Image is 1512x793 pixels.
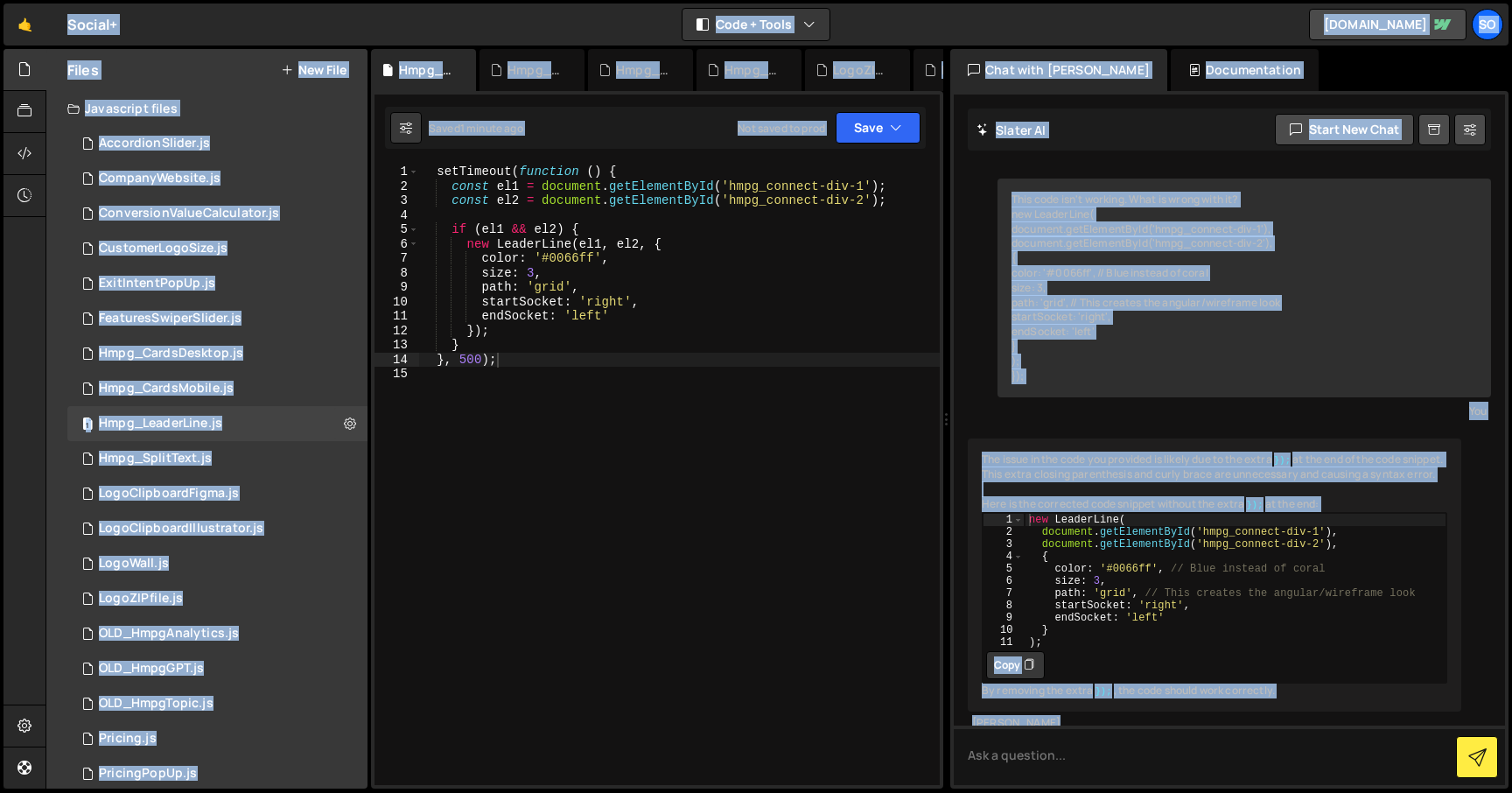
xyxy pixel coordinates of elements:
code: }); [1093,685,1113,698]
div: 1 minute ago [460,121,523,136]
div: 15116/47105.js [67,371,367,406]
div: FeaturesSwiperSlider.js [99,311,241,326]
div: OLD_HmpgGPT.js [99,661,204,677]
div: 7 [374,251,419,266]
div: LogoZIPfile.js [833,61,889,79]
div: 15116/40702.js [67,616,367,651]
div: 15116/41430.js [67,651,367,686]
div: 10 [983,624,1024,636]
div: 15116/41820.js [67,686,367,721]
div: LogoWall.js [941,61,997,79]
div: 15116/47106.js [67,336,367,371]
div: [PERSON_NAME] [972,716,1457,731]
button: New File [281,63,346,77]
div: 15116/40643.js [67,721,367,756]
button: Copy [986,651,1045,679]
div: Hmpg_SplitText.js [99,451,212,467]
div: Pricing.js [99,731,157,747]
div: 4 [983,551,1024,563]
div: Saved [429,121,523,136]
a: 🤙 [3,4,46,46]
div: 1 [983,514,1024,526]
div: 15116/45407.js [67,756,367,791]
div: 15116/40336.js [67,476,367,511]
div: ConversionValueCalculator.js [99,206,279,221]
div: 15 [374,367,419,382]
div: Not saved to prod [738,121,825,136]
div: Hmpg_CardsDesktop.js [616,61,672,79]
span: 1 [82,418,93,432]
div: 9 [983,612,1024,624]
div: 7 [983,587,1024,600]
div: Hmpg_LeaderLine.js [399,61,455,79]
div: 10 [374,295,419,310]
div: 13 [374,338,419,353]
button: Save [836,112,920,144]
div: 3 [983,538,1024,551]
div: 15116/42838.js [67,511,367,546]
div: 3 [374,193,419,208]
div: 8 [983,600,1024,612]
div: 15116/40701.js [67,301,367,336]
div: 15116/41115.js [67,126,367,161]
div: 5 [983,563,1024,575]
div: 5 [374,222,419,237]
div: Social+ [67,14,117,35]
div: 9 [374,280,419,295]
div: The issue in the code you provided is likely due to the extra at the end of the code snippet. Thi... [968,439,1461,712]
div: 15116/47767.js [67,441,367,476]
a: So [1472,9,1503,40]
div: 8 [374,266,419,281]
div: 15116/40353.js [67,231,367,266]
div: ExitIntentPopUp.js [99,276,215,291]
div: 14 [374,353,419,368]
div: 6 [374,237,419,252]
div: 15116/47009.js [67,581,367,616]
div: 2 [983,526,1024,538]
h2: Slater AI [976,122,1046,138]
div: 15116/40349.js [67,161,367,196]
div: Hmpg_CardsMobile.js [99,381,234,396]
div: 6 [983,575,1024,587]
div: 4 [374,208,419,223]
div: LogoWall.js [99,556,169,572]
a: [DOMAIN_NAME] [1309,9,1466,40]
div: 15116/40946.js [67,196,367,231]
div: Documentation [1171,49,1319,91]
div: Hmpg_SplitText.js [507,61,563,79]
code: }); [1244,499,1264,511]
div: Hmpg_CardsDesktop.js [99,346,243,361]
div: 11 [983,636,1024,649]
div: This code isn't working. What is wrong with it? new LeaderLine( document.getElementById('hmpg_con... [997,179,1491,397]
div: LogoClipboardIllustrator.js [99,521,263,537]
div: OLD_HmpgAnalytics.js [99,626,239,642]
div: PricingPopUp.js [99,766,197,782]
div: 15116/46100.js [67,546,367,581]
div: 2 [374,179,419,194]
div: 12 [374,324,419,339]
div: Javascript files [46,91,367,126]
div: 11 [374,309,419,324]
div: Hmpg_LeaderLine.js [99,416,222,432]
div: Chat with [PERSON_NAME] [950,49,1167,91]
div: 1 [374,165,419,179]
div: LogoClipboardFigma.js [99,486,239,502]
div: You [1002,402,1487,420]
div: OLD_HmpgTopic.js [99,696,213,712]
button: Start new chat [1275,114,1414,145]
button: Code + Tools [682,9,829,40]
div: AccordionSlider.js [99,136,210,151]
div: 15116/40766.js [67,266,367,301]
h2: Files [67,60,99,80]
div: Hmpg_LeaderLine.js [67,406,367,441]
div: CompanyWebsite.js [99,171,220,186]
div: CustomerLogoSize.js [99,241,227,256]
div: Hmpg_CardsMobile.js [724,61,780,79]
code: }); [1272,454,1292,467]
div: LogoZIPfile.js [99,591,183,607]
